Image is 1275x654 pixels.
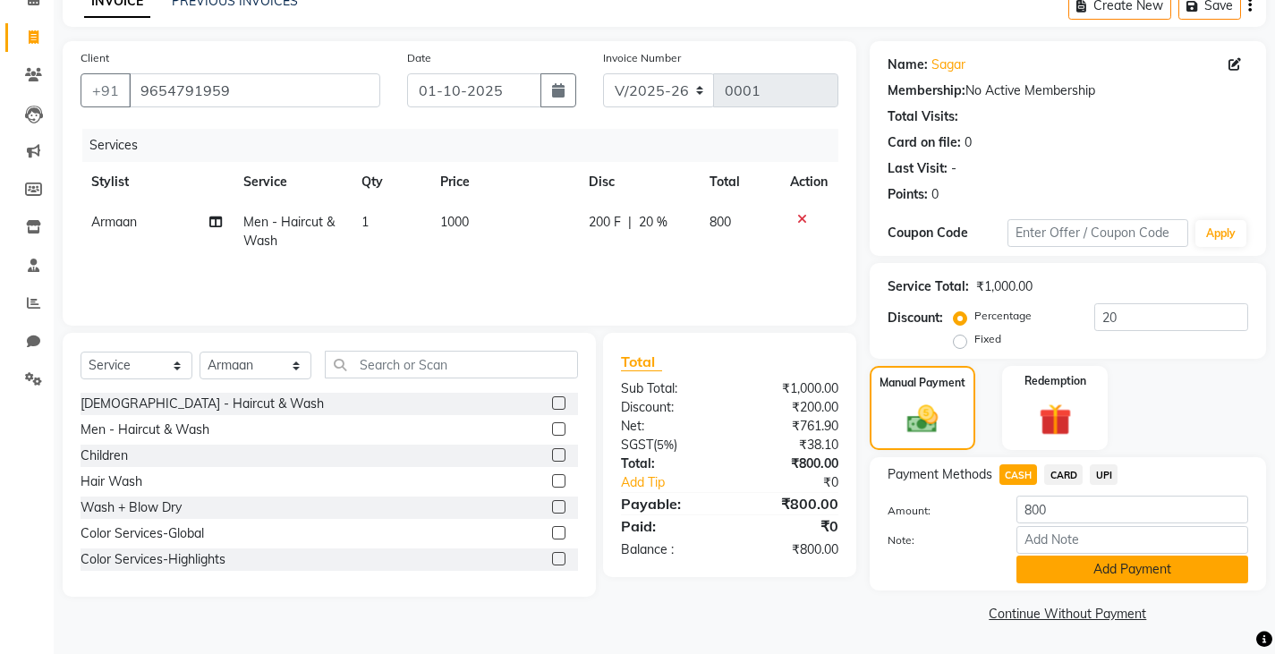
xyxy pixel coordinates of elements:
[999,464,1038,485] span: CASH
[608,417,729,436] div: Net:
[1016,526,1248,554] input: Add Note
[729,515,851,537] div: ₹0
[608,454,729,473] div: Total:
[888,309,943,327] div: Discount:
[729,398,851,417] div: ₹200.00
[429,162,578,202] th: Price
[873,605,1262,624] a: Continue Without Payment
[621,437,653,453] span: SGST
[243,214,335,249] span: Men - Haircut & Wash
[779,162,838,202] th: Action
[888,277,969,296] div: Service Total:
[710,214,731,230] span: 800
[888,133,961,152] div: Card on file:
[729,454,851,473] div: ₹800.00
[81,550,225,569] div: Color Services-Highlights
[750,473,852,492] div: ₹0
[729,379,851,398] div: ₹1,000.00
[880,375,965,391] label: Manual Payment
[729,493,851,514] div: ₹800.00
[82,129,852,162] div: Services
[608,473,750,492] a: Add Tip
[897,402,948,437] img: _cash.svg
[608,493,729,514] div: Payable:
[888,107,958,126] div: Total Visits:
[657,437,674,452] span: 5%
[1090,464,1118,485] span: UPI
[974,308,1032,324] label: Percentage
[81,50,109,66] label: Client
[351,162,429,202] th: Qty
[888,55,928,74] div: Name:
[81,73,131,107] button: +91
[628,213,632,232] span: |
[589,213,621,232] span: 200 F
[888,81,965,100] div: Membership:
[729,436,851,454] div: ₹38.10
[608,379,729,398] div: Sub Total:
[729,540,851,559] div: ₹800.00
[1029,400,1082,440] img: _gift.svg
[888,81,1248,100] div: No Active Membership
[888,185,928,204] div: Points:
[440,214,469,230] span: 1000
[1016,496,1248,523] input: Amount
[931,185,939,204] div: 0
[608,515,729,537] div: Paid:
[699,162,779,202] th: Total
[129,73,380,107] input: Search by Name/Mobile/Email/Code
[603,50,681,66] label: Invoice Number
[931,55,965,74] a: Sagar
[976,277,1033,296] div: ₹1,000.00
[1007,219,1188,247] input: Enter Offer / Coupon Code
[639,213,667,232] span: 20 %
[888,465,992,484] span: Payment Methods
[81,472,142,491] div: Hair Wash
[578,162,698,202] th: Disc
[325,351,578,378] input: Search or Scan
[361,214,369,230] span: 1
[951,159,956,178] div: -
[621,352,662,371] span: Total
[1024,373,1086,389] label: Redemption
[81,524,204,543] div: Color Services-Global
[81,162,233,202] th: Stylist
[888,159,948,178] div: Last Visit:
[608,540,729,559] div: Balance :
[233,162,351,202] th: Service
[407,50,431,66] label: Date
[81,498,182,517] div: Wash + Blow Dry
[91,214,137,230] span: Armaan
[874,532,1003,548] label: Note:
[729,417,851,436] div: ₹761.90
[888,224,1007,242] div: Coupon Code
[965,133,972,152] div: 0
[81,395,324,413] div: [DEMOGRAPHIC_DATA] - Haircut & Wash
[608,398,729,417] div: Discount:
[1016,556,1248,583] button: Add Payment
[608,436,729,454] div: ( )
[1195,220,1246,247] button: Apply
[1044,464,1083,485] span: CARD
[81,446,128,465] div: Children
[874,503,1003,519] label: Amount:
[974,331,1001,347] label: Fixed
[81,420,209,439] div: Men - Haircut & Wash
